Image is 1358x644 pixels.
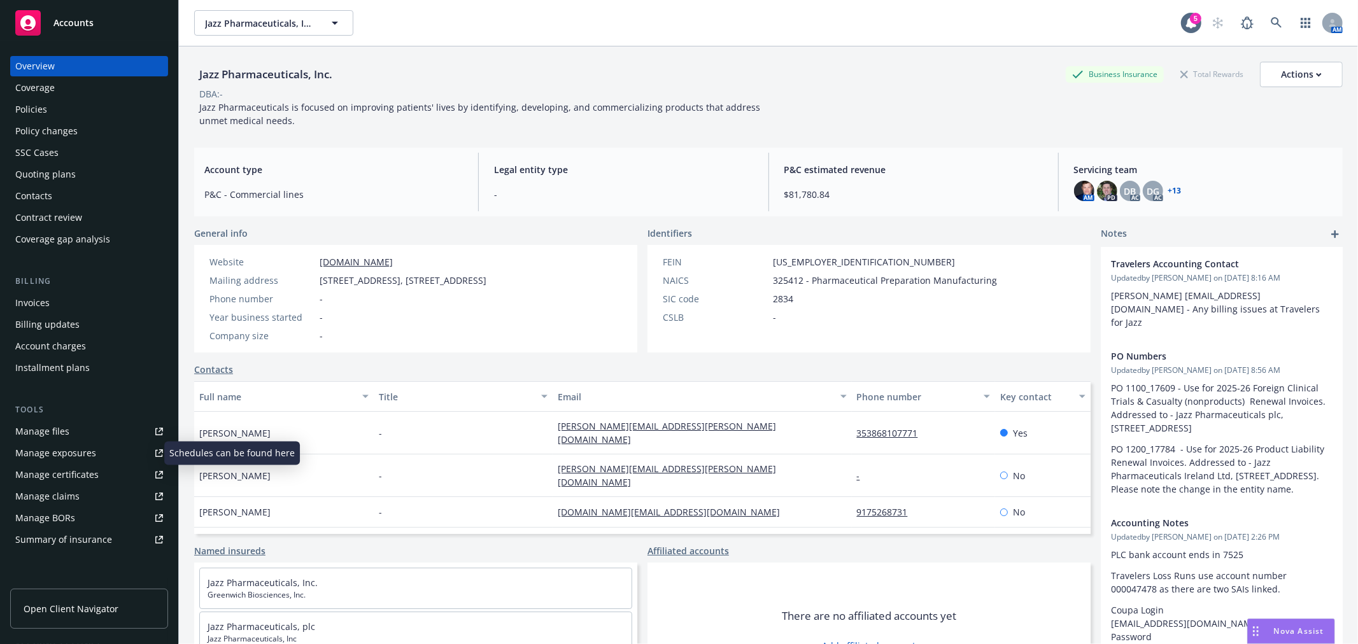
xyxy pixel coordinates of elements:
div: Billing updates [15,314,80,335]
div: Title [379,390,534,403]
span: - [320,292,323,305]
button: Nova Assist [1247,619,1335,644]
a: Manage exposures [10,443,168,463]
span: [STREET_ADDRESS], [STREET_ADDRESS] [320,274,486,287]
a: Manage BORs [10,508,168,528]
a: Jazz Pharmaceuticals, Inc. [208,577,318,589]
a: Invoices [10,293,168,313]
span: Jazz Pharmaceuticals, Inc. [205,17,315,30]
div: Email [558,390,832,403]
div: Invoices [15,293,50,313]
div: Contacts [15,186,52,206]
span: Yes [1013,426,1028,440]
div: Business Insurance [1066,66,1164,82]
a: Manage files [10,421,168,442]
a: [PERSON_NAME][EMAIL_ADDRESS][PERSON_NAME][DOMAIN_NAME] [558,420,776,445]
span: Nova Assist [1274,626,1324,636]
a: Installment plans [10,358,168,378]
span: Servicing team [1074,163,1333,176]
p: Travelers Loss Runs use account number 000047478 as there are two SAIs linked. [1111,569,1333,596]
div: Coverage [15,78,55,98]
a: - [857,470,870,482]
span: Jazz Pharmaceuticals is focused on improving patients' lives by identifying, developing, and comm... [199,101,763,127]
div: CSLB [663,311,768,324]
div: Phone number [857,390,976,403]
a: Billing updates [10,314,168,335]
span: Greenwich Biosciences, Inc. [208,589,624,601]
span: [PERSON_NAME] [199,469,271,482]
p: PO 1200_17784 - Use for 2025-26 Product Liability Renewal Invoices. Addressed to - Jazz Pharmaceu... [1111,442,1333,496]
span: - [494,188,753,201]
span: Open Client Navigator [24,602,118,615]
a: Report a Bug [1234,10,1260,36]
span: DG [1147,185,1159,198]
span: P&C - Commercial lines [204,188,463,201]
span: Updated by [PERSON_NAME] on [DATE] 8:56 AM [1111,365,1333,376]
a: Contacts [10,186,168,206]
span: Notes [1101,227,1127,242]
div: Jazz Pharmaceuticals, Inc. [194,66,337,83]
a: Contacts [194,363,233,376]
a: [PERSON_NAME][EMAIL_ADDRESS][PERSON_NAME][DOMAIN_NAME] [558,463,776,488]
span: There are no affiliated accounts yet [782,608,956,624]
div: SSC Cases [15,143,59,163]
a: 9175268731 [857,506,918,518]
span: - [773,311,776,324]
button: Key contact [995,381,1091,412]
div: Travelers Accounting ContactUpdatedby [PERSON_NAME] on [DATE] 8:16 AM[PERSON_NAME] [EMAIL_ADDRESS... [1101,247,1343,339]
div: Manage exposures [15,443,96,463]
span: Identifiers [647,227,692,240]
div: Website [209,255,315,269]
a: Jazz Pharmaceuticals, plc [208,620,315,633]
span: P&C estimated revenue [784,163,1043,176]
span: - [379,426,382,440]
a: [DOMAIN_NAME] [320,256,393,268]
div: SIC code [663,292,768,305]
a: 353868107771 [857,427,928,439]
div: Manage BORs [15,508,75,528]
a: Accounts [10,5,168,41]
span: Accounts [53,18,94,28]
a: Coverage gap analysis [10,229,168,249]
span: PO Numbers [1111,349,1299,363]
div: DBA: - [199,87,223,101]
button: Jazz Pharmaceuticals, Inc. [194,10,353,36]
a: Policies [10,99,168,120]
div: NAICS [663,274,768,287]
span: Updated by [PERSON_NAME] on [DATE] 2:26 PM [1111,531,1333,543]
span: - [320,311,323,324]
a: Summary of insurance [10,529,168,550]
a: Quoting plans [10,164,168,185]
button: Title [374,381,553,412]
span: - [379,469,382,482]
a: Account charges [10,336,168,356]
div: Actions [1281,62,1322,87]
div: Total Rewards [1174,66,1250,82]
span: [US_EMPLOYER_IDENTIFICATION_NUMBER] [773,255,955,269]
span: Travelers Accounting Contact [1111,257,1299,270]
div: Manage certificates [15,465,99,485]
span: 325412 - Pharmaceutical Preparation Manufacturing [773,274,997,287]
span: Updated by [PERSON_NAME] on [DATE] 8:16 AM [1111,272,1333,284]
a: [DOMAIN_NAME][EMAIL_ADDRESS][DOMAIN_NAME] [558,506,790,518]
div: Installment plans [15,358,90,378]
a: Named insureds [194,544,265,557]
a: Manage claims [10,486,168,507]
a: Contract review [10,207,168,228]
span: Legal entity type [494,163,753,176]
div: Drag to move [1248,619,1264,643]
div: Billing [10,275,168,288]
a: Policy changes [10,121,168,141]
a: Overview [10,56,168,76]
a: Affiliated accounts [647,544,729,557]
a: Switch app [1293,10,1319,36]
div: Year business started [209,311,315,324]
div: Policies [15,99,47,120]
div: Manage files [15,421,69,442]
button: Phone number [852,381,995,412]
div: Key contact [1000,390,1072,403]
span: [PERSON_NAME] [199,426,271,440]
a: Search [1264,10,1289,36]
div: Quoting plans [15,164,76,185]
